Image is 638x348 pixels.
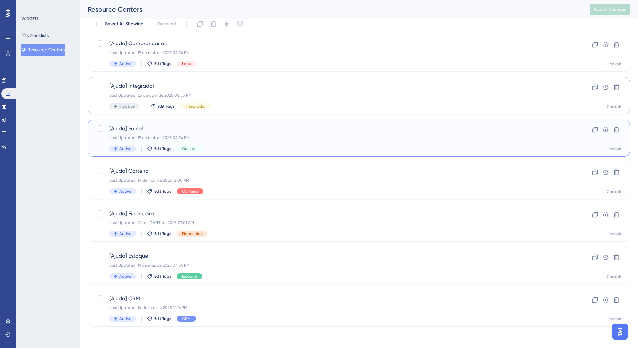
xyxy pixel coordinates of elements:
[607,61,622,67] div: Cockpit
[158,104,175,109] span: Edit Tags
[182,316,191,321] span: CRM
[109,210,555,217] span: [Ajuda] Financeiro
[109,263,555,268] div: Last Updated: 19 de mai. de 2025 04:34 PM
[109,135,555,140] div: Last Updated: 19 de mai. de 2025 04:34 PM
[119,146,131,151] span: Active
[607,274,622,279] div: Cockpit
[109,93,555,98] div: Last Updated: 25 de ago. de 2025 05:55 PM
[119,274,131,279] span: Active
[109,82,555,90] span: [Ajuda] Integrador
[590,4,630,15] button: Publish Changes
[109,295,555,303] span: [Ajuda] CRM
[21,44,65,56] button: Resource Centers
[182,189,198,194] span: Carteira
[105,20,144,28] span: Select All Showing
[152,18,182,30] button: Deselect
[607,146,622,152] div: Cockpit
[154,274,171,279] span: Edit Tags
[607,189,622,194] div: Cockpit
[154,316,171,321] span: Edit Tags
[182,274,197,279] span: Estoque
[147,274,171,279] button: Edit Tags
[182,146,197,151] span: Cockpit
[119,61,131,66] span: Active
[119,189,131,194] span: Active
[21,16,39,21] div: WIDGETS
[185,104,206,109] span: Integrador
[607,231,622,237] div: Cockpit
[154,189,171,194] span: Edit Tags
[109,252,555,260] span: [Ajuda] Estoque
[150,104,175,109] button: Edit Tags
[154,146,171,151] span: Edit Tags
[109,167,555,175] span: [Ajuda] Carteira
[109,40,555,47] span: [Ajuda] Comprar carros
[88,5,574,14] div: Resource Centers
[109,220,555,225] div: Last Updated: 22 de [DATE]. de 2025 07:01 AM
[147,316,171,321] button: Edit Tags
[109,178,555,183] div: Last Updated: 14 de mai. de 2025 12:00 PM
[147,61,171,66] button: Edit Tags
[119,104,135,109] span: Inactive
[607,104,622,109] div: Cockpit
[594,7,626,12] span: Publish Changes
[109,125,555,132] span: [Ajuda] Painel
[154,231,171,236] span: Edit Tags
[109,305,555,310] div: Last Updated: 14 de mai. de 2025 12:16 PM
[607,316,622,322] div: Cockpit
[182,61,191,66] span: Loop
[154,61,171,66] span: Edit Tags
[119,316,131,321] span: Active
[109,50,555,55] div: Last Updated: 19 de mai. de 2025 04:34 PM
[147,189,171,194] button: Edit Tags
[21,29,49,41] button: Checklists
[147,231,171,236] button: Edit Tags
[158,20,176,28] span: Deselect
[182,231,202,236] span: Financeiro
[119,231,131,236] span: Active
[147,146,171,151] button: Edit Tags
[610,322,630,342] iframe: UserGuiding AI Assistant Launcher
